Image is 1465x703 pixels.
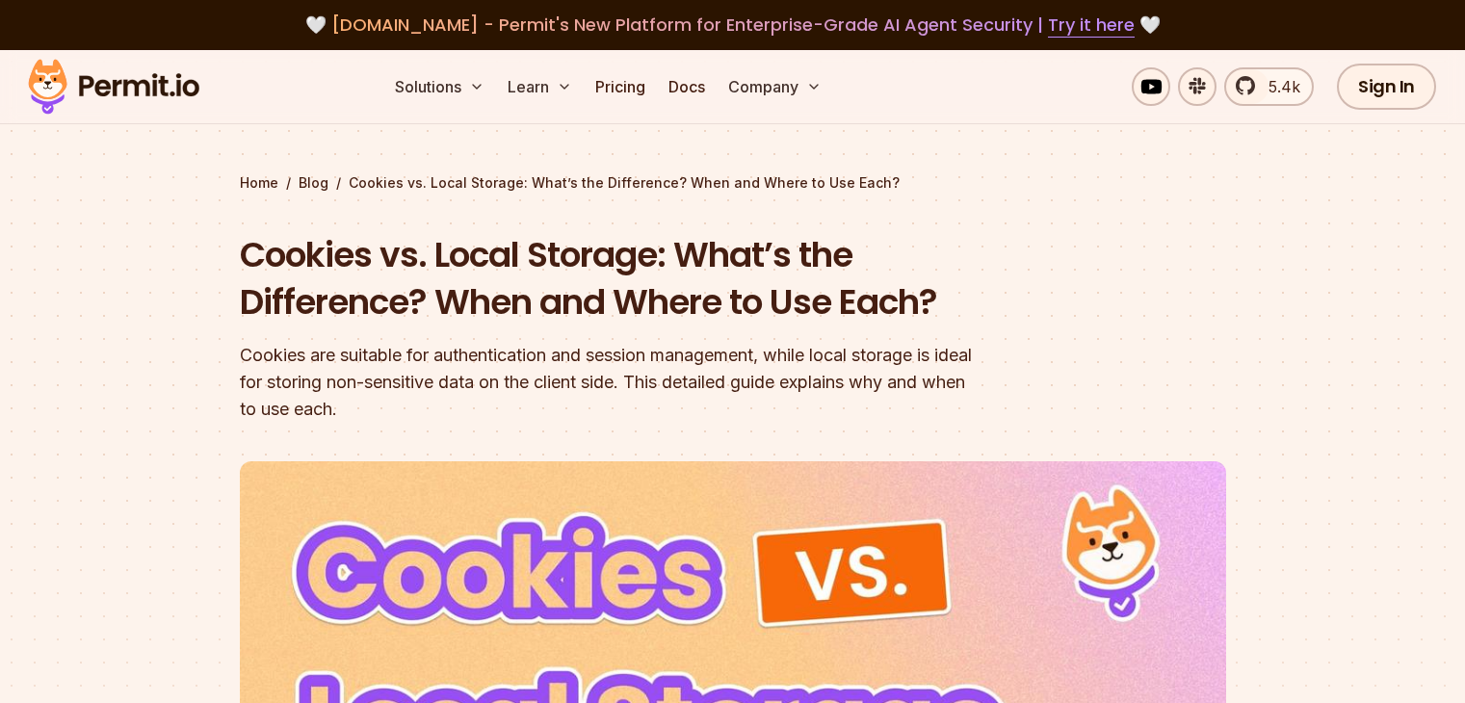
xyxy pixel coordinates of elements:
[240,342,980,423] div: Cookies are suitable for authentication and session management, while local storage is ideal for ...
[588,67,653,106] a: Pricing
[1048,13,1135,38] a: Try it here
[299,173,328,193] a: Blog
[661,67,713,106] a: Docs
[387,67,492,106] button: Solutions
[1257,75,1300,98] span: 5.4k
[240,173,1226,193] div: / /
[331,13,1135,37] span: [DOMAIN_NAME] - Permit's New Platform for Enterprise-Grade AI Agent Security |
[240,231,980,326] h1: Cookies vs. Local Storage: What’s the Difference? When and Where to Use Each?
[1224,67,1314,106] a: 5.4k
[46,12,1419,39] div: 🤍 🤍
[500,67,580,106] button: Learn
[240,173,278,193] a: Home
[19,54,208,119] img: Permit logo
[720,67,829,106] button: Company
[1337,64,1436,110] a: Sign In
